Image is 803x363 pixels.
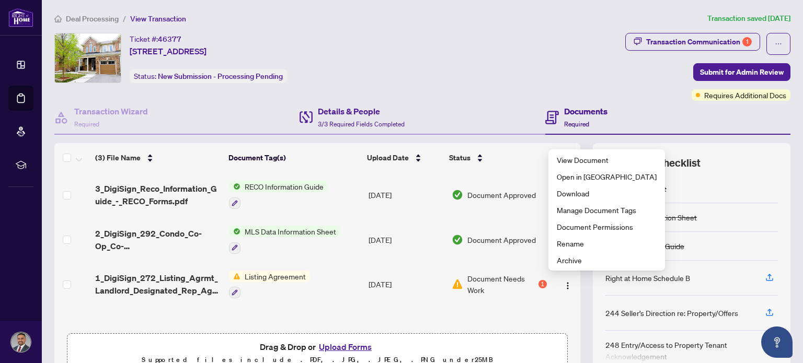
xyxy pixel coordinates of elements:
td: [DATE] [364,262,448,307]
div: Right at Home Schedule B [605,272,690,284]
button: Open asap [761,326,793,358]
div: 1 [538,280,547,288]
td: [DATE] [364,172,448,217]
span: 1_DigiSign_272_Listing_Agrmt_Landlord_Designated_Rep_Agrmt_Auth_to_Offer_for_Lease_-_PropTx-[PERS... [95,272,221,297]
span: 2_DigiSign_292_Condo_Co-Op_Co-Ownership_Time_Share_-_Lease_Sub-Lease_MLS_Data_Information_Form_-_... [95,227,221,252]
span: MLS Data Information Sheet [240,226,340,237]
img: IMG-X12301872_1.jpg [55,33,121,83]
li: / [123,13,126,25]
button: Logo [559,276,576,292]
img: Status Icon [229,226,240,237]
span: (3) File Name [95,152,141,163]
span: home [54,15,62,22]
span: Open in [GEOGRAPHIC_DATA] [557,171,657,182]
h4: Transaction Wizard [74,105,148,118]
img: logo [8,8,33,27]
span: Upload Date [367,152,409,163]
button: Status IconMLS Data Information Sheet [229,226,340,254]
button: Status IconRECO Information Guide [229,181,328,209]
span: ellipsis [775,40,782,48]
span: Rename [557,238,657,249]
span: New Submission - Processing Pending [158,72,283,81]
div: Status: [130,69,287,83]
span: 3/3 Required Fields Completed [318,120,405,128]
span: Listing Agreement [240,271,310,282]
span: Drag & Drop or [260,340,375,354]
span: Required [74,120,99,128]
div: Transaction Communication [646,33,752,50]
button: Upload Forms [316,340,375,354]
article: Transaction saved [DATE] [707,13,790,25]
div: 248 Entry/Access to Property Tenant Acknowledgement [605,339,753,362]
span: Requires Additional Docs [704,89,786,101]
span: Deal Processing [66,14,119,24]
span: View Transaction [130,14,186,24]
span: Manage Document Tags [557,204,657,216]
span: Document Permissions [557,221,657,232]
span: Archive [557,254,657,266]
button: Transaction Communication1 [625,33,760,51]
span: Submit for Admin Review [700,64,784,80]
h4: Details & People [318,105,405,118]
span: 46377 [158,34,181,44]
div: Ticket #: [130,33,181,45]
span: Document Needs Work [467,273,536,296]
span: Download [557,188,657,199]
th: (3) File Name [91,143,224,172]
div: 1 [742,37,752,46]
span: 3_DigiSign_Reco_Information_Guide_-_RECO_Forms.pdf [95,182,221,207]
button: Submit for Admin Review [693,63,790,81]
span: Required [564,120,589,128]
span: Document Approved [467,234,536,245]
span: Status [449,152,471,163]
img: Status Icon [229,271,240,282]
div: 244 Seller’s Direction re: Property/Offers [605,307,738,319]
img: Document Status [452,189,463,201]
span: Document Approved [467,189,536,201]
img: Profile Icon [11,332,31,352]
h4: Documents [564,105,607,118]
span: [STREET_ADDRESS] [130,45,207,57]
img: Document Status [452,234,463,245]
button: Status IconListing Agreement [229,271,310,299]
span: RECO Information Guide [240,181,328,192]
img: Logo [564,282,572,290]
th: Upload Date [363,143,445,172]
img: Document Status [452,278,463,290]
th: Status [445,143,548,172]
img: Status Icon [229,181,240,192]
td: [DATE] [364,217,448,262]
th: Document Tag(s) [224,143,363,172]
span: View Document [557,154,657,166]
